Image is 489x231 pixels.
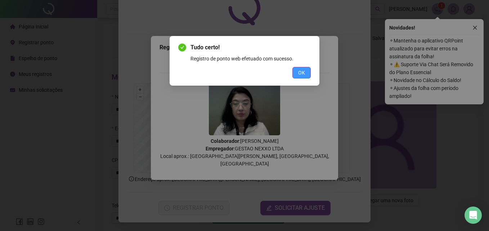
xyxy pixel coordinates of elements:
div: Registro de ponto web efetuado com sucesso. [190,55,311,63]
span: check-circle [178,44,186,51]
span: Tudo certo! [190,43,311,52]
div: Open Intercom Messenger [465,207,482,224]
button: OK [292,67,311,78]
span: OK [298,69,305,77]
